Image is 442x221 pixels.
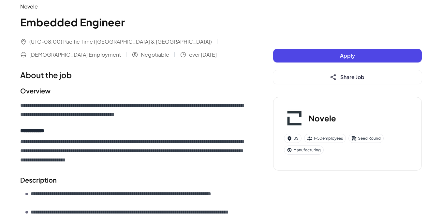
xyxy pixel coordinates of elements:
[141,51,169,59] span: Negotiable
[20,3,247,10] div: Novele
[284,108,305,129] img: No
[29,38,212,46] span: (UTC-08:00) Pacific Time ([GEOGRAPHIC_DATA] & [GEOGRAPHIC_DATA])
[20,14,247,30] h1: Embedded Engineer
[284,134,302,143] div: US
[304,134,346,143] div: 1-50 employees
[20,86,247,96] h2: Overview
[284,145,324,155] div: Manufacturing
[340,52,355,59] span: Apply
[273,70,422,84] button: Share Job
[189,51,217,59] span: over [DATE]
[273,49,422,62] button: Apply
[29,51,121,59] span: [DEMOGRAPHIC_DATA] Employment
[20,175,247,185] h2: Description
[309,112,336,124] h3: Novele
[348,134,384,143] div: Seed Round
[20,69,247,81] h1: About the job
[340,74,364,80] span: Share Job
